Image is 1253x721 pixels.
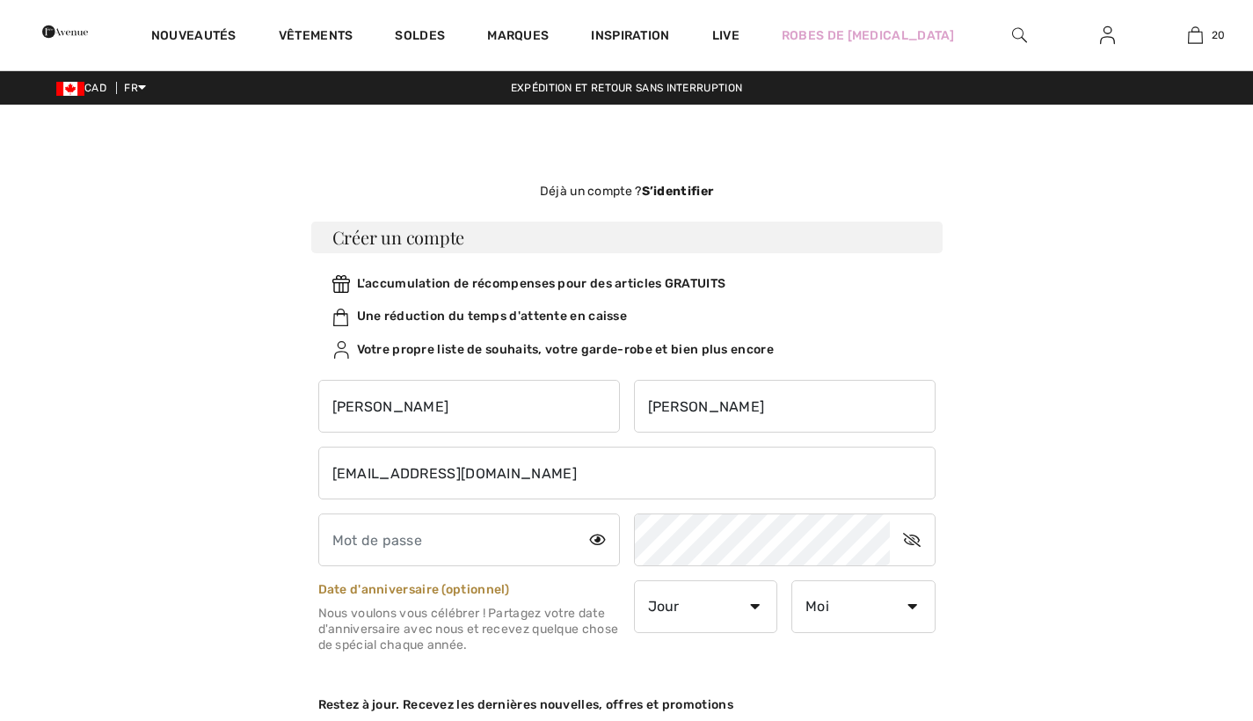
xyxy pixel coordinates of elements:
[487,28,549,47] a: Marques
[56,82,113,94] span: CAD
[1012,25,1027,46] img: recherche
[1212,27,1226,43] span: 20
[311,222,943,253] h3: Créer un compte
[124,82,146,94] span: FR
[311,182,943,200] div: Déjà un compte ?
[319,514,577,565] input: Mot de passe
[279,28,353,47] a: Vêtements
[56,82,84,96] img: Canadian Dollar
[1139,668,1235,712] iframe: Ouvre un widget dans lequel vous pouvez chatter avec l’un de nos agents
[332,340,922,359] div: Votre propre liste de souhaits, votre garde-robe et bien plus encore
[332,275,350,293] img: rewards.svg
[332,309,350,326] img: faster.svg
[332,274,922,293] div: L'accumulation de récompenses pour des articles GRATUITS
[782,26,955,45] a: Robes de [MEDICAL_DATA]
[1100,25,1115,46] img: Mes infos
[591,28,669,47] span: Inspiration
[318,447,936,499] input: Courriel
[634,380,936,433] input: Nom de famille
[1152,25,1238,46] a: 20
[642,184,714,199] strong: S’identifier
[42,14,88,49] img: 1ère Avenue
[318,580,620,599] div: Date d'anniversaire (optionnel)
[318,380,620,433] input: Prénom
[1086,25,1129,47] a: Se connecter
[395,28,445,47] a: Soldes
[151,28,237,47] a: Nouveautés
[1188,25,1203,46] img: Mon panier
[318,606,620,653] div: Nous voulons vous célébrer ! Partagez votre date d'anniversaire avec nous et recevez quelque chos...
[332,307,922,325] div: Une réduction du temps d'attente en caisse
[712,26,739,45] a: Live
[332,341,350,359] img: ownWishlist.svg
